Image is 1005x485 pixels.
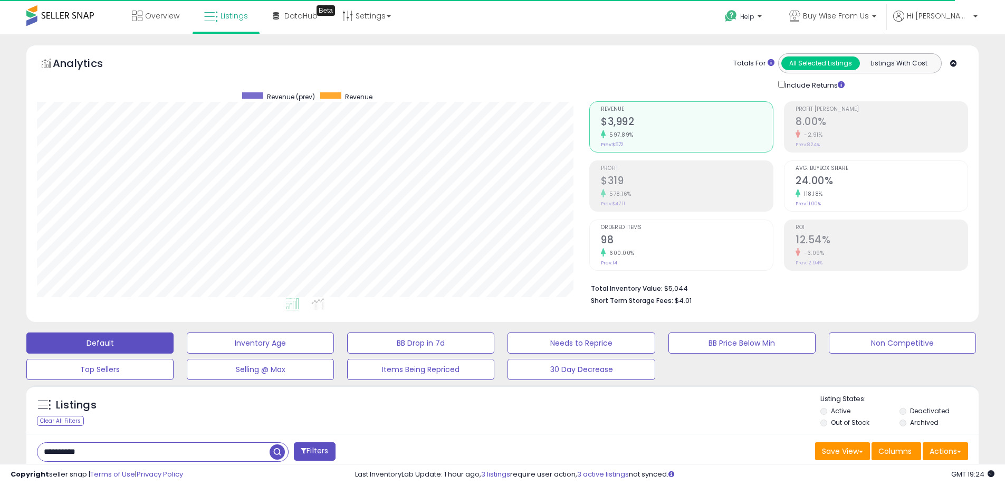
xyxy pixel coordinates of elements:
li: $5,044 [591,281,960,294]
small: Prev: 11.00% [796,201,821,207]
div: Totals For [733,59,774,69]
b: Short Term Storage Fees: [591,296,673,305]
small: -3.09% [800,249,824,257]
small: -2.91% [800,131,822,139]
div: Clear All Filters [37,416,84,426]
small: 597.89% [606,131,634,139]
button: Save View [815,442,870,460]
button: 30 Day Decrease [508,359,655,380]
button: BB Price Below Min [668,332,816,354]
small: 118.18% [800,190,823,198]
h2: 12.54% [796,234,968,248]
small: Prev: 12.94% [796,260,822,266]
h5: Analytics [53,56,123,73]
small: Prev: 14 [601,260,617,266]
label: Deactivated [910,406,950,415]
span: Revenue (prev) [267,92,315,101]
h2: $3,992 [601,116,773,130]
button: Needs to Reprice [508,332,655,354]
span: ROI [796,225,968,231]
span: Columns [878,446,912,457]
span: Ordered Items [601,225,773,231]
label: Active [831,406,850,415]
span: $4.01 [675,296,692,306]
button: Actions [923,442,968,460]
a: 3 listings [481,469,510,479]
span: Revenue [601,107,773,112]
a: Hi [PERSON_NAME] [893,11,978,34]
button: Inventory Age [187,332,334,354]
h2: 24.00% [796,175,968,189]
span: Profit [PERSON_NAME] [796,107,968,112]
small: 578.16% [606,190,631,198]
a: Help [716,2,772,34]
span: Profit [601,166,773,172]
small: Prev: $47.11 [601,201,625,207]
span: Buy Wise From Us [803,11,869,21]
button: Listings With Cost [859,56,938,70]
label: Out of Stock [831,418,869,427]
span: Avg. Buybox Share [796,166,968,172]
small: Prev: 8.24% [796,141,820,148]
button: Filters [294,442,335,461]
a: Terms of Use [90,469,135,479]
div: Tooltip anchor [317,5,335,16]
label: Archived [910,418,939,427]
b: Total Inventory Value: [591,284,663,293]
span: Help [740,12,754,21]
p: Listing States: [820,394,979,404]
button: Columns [872,442,921,460]
span: Overview [145,11,179,21]
button: Items Being Repriced [347,359,494,380]
div: Include Returns [770,79,857,91]
a: Privacy Policy [137,469,183,479]
span: Listings [221,11,248,21]
button: Selling @ Max [187,359,334,380]
span: Revenue [345,92,372,101]
div: seller snap | | [11,470,183,480]
i: Get Help [724,9,738,23]
button: Non Competitive [829,332,976,354]
h2: $319 [601,175,773,189]
strong: Copyright [11,469,49,479]
button: Top Sellers [26,359,174,380]
button: All Selected Listings [781,56,860,70]
span: Hi [PERSON_NAME] [907,11,970,21]
span: 2025-09-10 19:24 GMT [951,469,994,479]
small: Prev: $572 [601,141,624,148]
div: Last InventoryLab Update: 1 hour ago, require user action, not synced. [355,470,994,480]
span: DataHub [284,11,318,21]
button: BB Drop in 7d [347,332,494,354]
h2: 8.00% [796,116,968,130]
a: 3 active listings [577,469,629,479]
button: Default [26,332,174,354]
h2: 98 [601,234,773,248]
small: 600.00% [606,249,635,257]
h5: Listings [56,398,97,413]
